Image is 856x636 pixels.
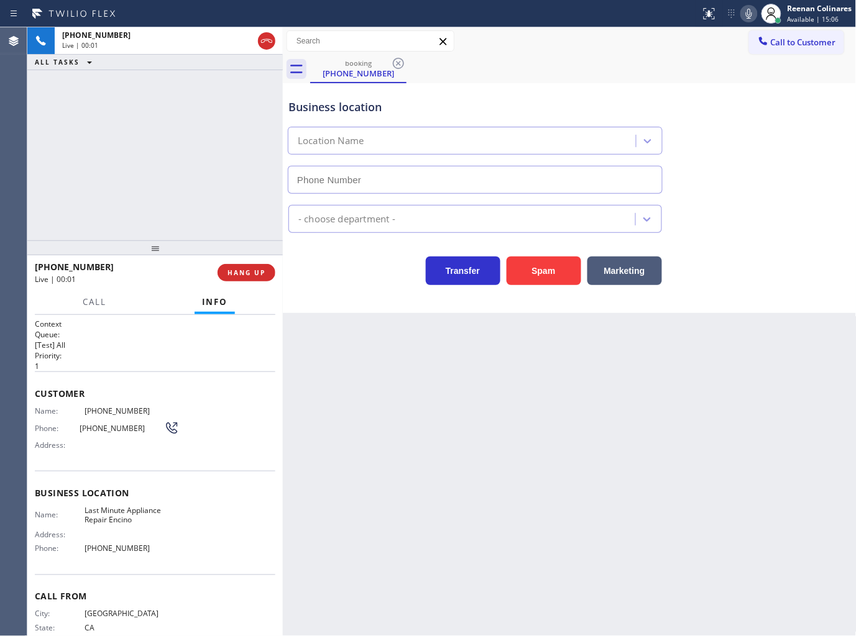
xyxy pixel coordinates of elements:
[85,506,178,525] span: Last Minute Appliance Repair Encino
[195,290,235,314] button: Info
[85,609,178,619] span: [GEOGRAPHIC_DATA]
[35,274,76,284] span: Live | 00:01
[35,406,85,416] span: Name:
[75,290,114,314] button: Call
[218,264,275,281] button: HANG UP
[228,268,265,277] span: HANG UP
[62,41,98,50] span: Live | 00:01
[35,530,85,539] span: Address:
[35,261,114,273] span: [PHONE_NUMBER]
[35,388,275,399] span: Customer
[27,55,104,70] button: ALL TASKS
[788,15,839,24] span: Available | 15:06
[85,624,178,633] span: CA
[35,329,275,340] h2: Queue:
[311,58,405,68] div: booking
[35,624,85,633] span: State:
[426,257,500,285] button: Transfer
[288,166,663,194] input: Phone Number
[202,296,228,307] span: Info
[35,487,275,499] span: Business location
[287,31,454,51] input: Search
[80,424,164,433] span: [PHONE_NUMBER]
[587,257,662,285] button: Marketing
[35,544,85,553] span: Phone:
[35,58,80,66] span: ALL TASKS
[35,440,85,450] span: Address:
[507,257,581,285] button: Spam
[288,99,662,116] div: Business location
[85,544,178,553] span: [PHONE_NUMBER]
[35,591,275,602] span: Call From
[788,3,852,14] div: Reenan Colinares
[311,55,405,82] div: (323) 203-3207
[35,319,275,329] h1: Context
[35,361,275,371] p: 1
[298,212,395,226] div: - choose department -
[740,5,758,22] button: Mute
[35,609,85,619] span: City:
[35,340,275,350] p: [Test] All
[298,134,364,148] div: Location Name
[311,68,405,79] div: [PHONE_NUMBER]
[35,424,80,433] span: Phone:
[35,510,85,519] span: Name:
[749,30,844,54] button: Call to Customer
[771,37,836,48] span: Call to Customer
[35,350,275,361] h2: Priority:
[258,32,275,50] button: Hang up
[85,406,178,416] span: [PHONE_NUMBER]
[62,30,131,40] span: [PHONE_NUMBER]
[83,296,106,307] span: Call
